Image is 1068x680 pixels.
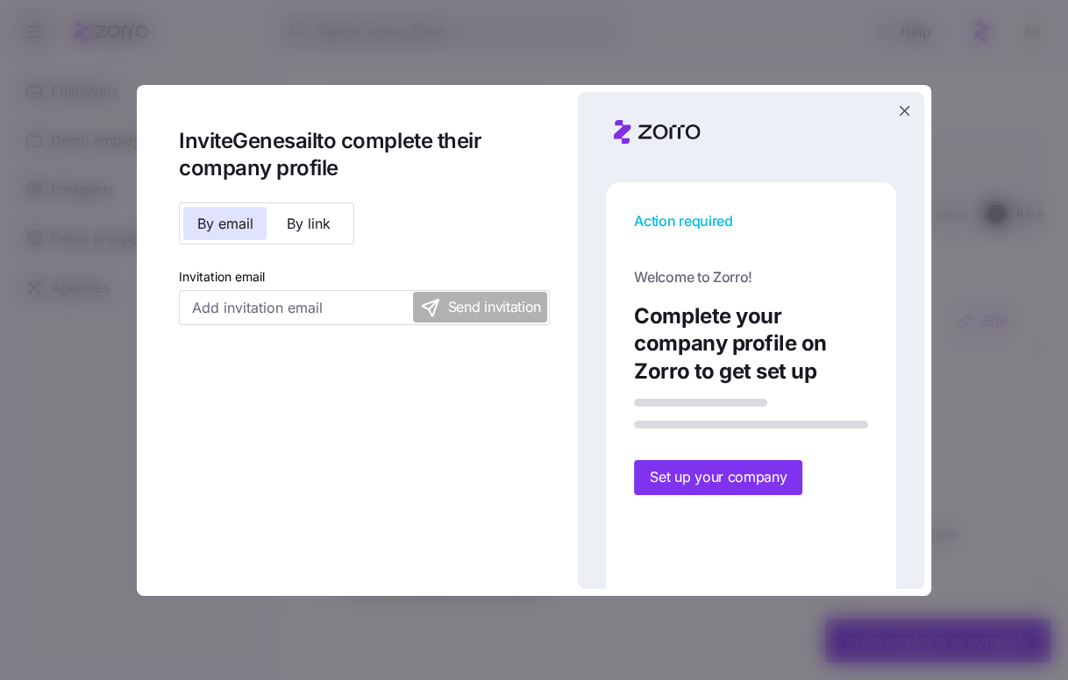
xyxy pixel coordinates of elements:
h1: Invite Genesail to complete their company profile [179,127,550,181]
span: Send invitation [448,296,541,318]
span: Welcome to Zorro! [634,266,868,288]
span: By link [287,216,331,230]
span: Action required [634,210,868,232]
label: Invitation email [179,267,265,287]
span: By email [197,216,253,230]
h1: Complete your company profile on Zorro to get set up [634,302,868,385]
button: Send invitation [413,292,547,322]
input: Add invitation email [179,290,550,325]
